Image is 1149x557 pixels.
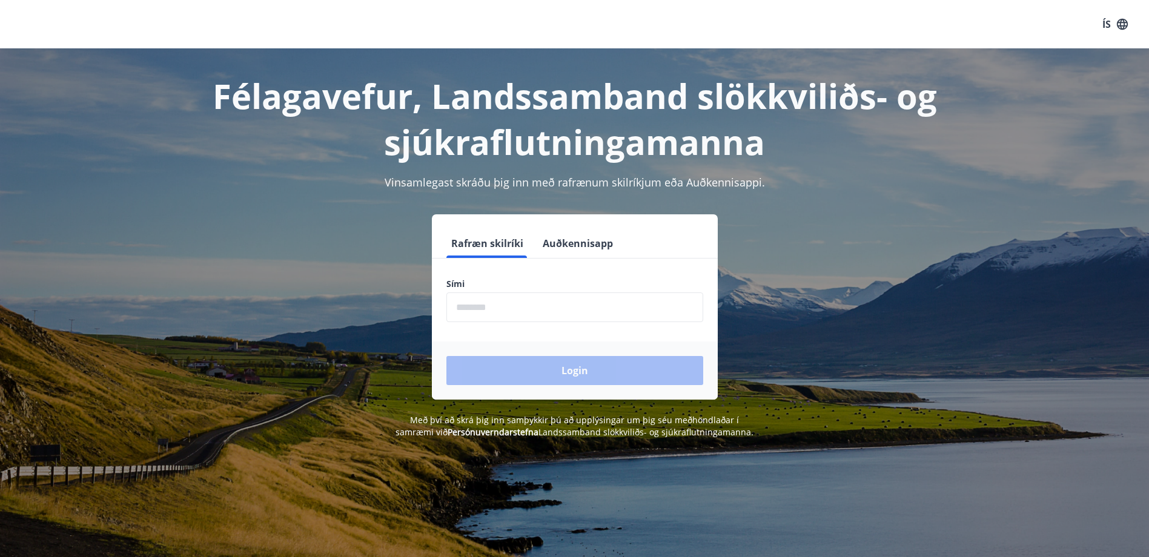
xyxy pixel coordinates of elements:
[538,229,618,258] button: Auðkennisapp
[446,229,528,258] button: Rafræn skilríki
[385,175,765,190] span: Vinsamlegast skráðu þig inn með rafrænum skilríkjum eða Auðkennisappi.
[446,278,703,290] label: Sími
[448,426,538,438] a: Persónuverndarstefna
[1096,13,1134,35] button: ÍS
[396,414,753,438] span: Með því að skrá þig inn samþykkir þú að upplýsingar um þig séu meðhöndlaðar í samræmi við Landssa...
[153,73,996,165] h1: Félagavefur, Landssamband slökkviliðs- og sjúkraflutningamanna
